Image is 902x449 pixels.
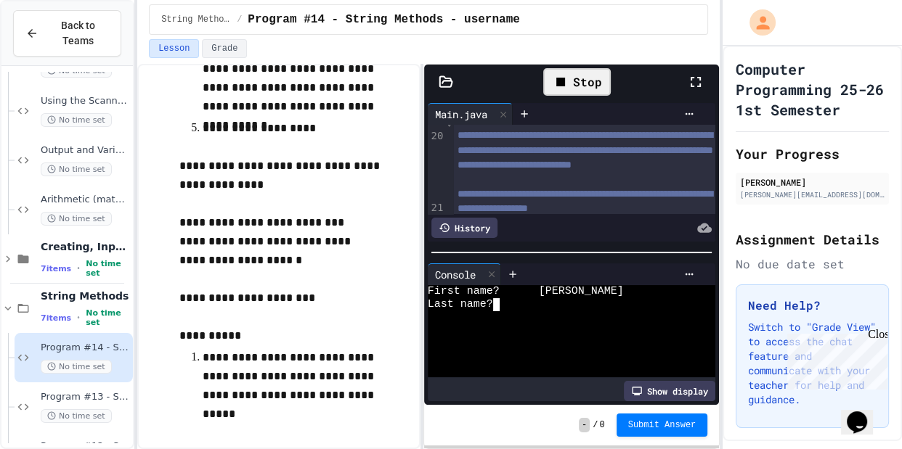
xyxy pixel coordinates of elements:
button: Submit Answer [617,413,708,437]
span: First name? [PERSON_NAME] [428,285,624,298]
span: • [77,312,80,324]
span: Back to Teams [47,18,109,49]
h2: Assignment Details [736,229,889,250]
div: My Account [734,6,779,39]
span: No time set [41,212,112,226]
span: - [579,418,590,432]
span: No time set [41,360,112,374]
iframe: chat widget [841,391,887,434]
div: Console [428,263,501,285]
button: Back to Teams [13,10,121,57]
p: Switch to "Grade View" to access the chat feature and communicate with your teacher for help and ... [748,320,877,407]
span: Output and Variable Notes [41,144,130,157]
div: [PERSON_NAME] [740,176,885,189]
span: String Methods [161,14,231,25]
span: 7 items [41,313,71,323]
span: No time set [86,259,130,278]
span: Program #14 - String Methods - username [41,342,130,354]
span: Program #13 - String Methods - substring start to end [41,391,130,403]
div: No due date set [736,255,889,273]
div: Chat with us now!Close [6,6,100,92]
span: • [77,263,80,274]
span: No time set [41,409,112,423]
span: Creating, Inputting and Outputting Variables [41,240,130,253]
button: Grade [202,39,247,58]
h1: Computer Programming 25-26 1st Semester [736,59,889,120]
span: Last name? [428,298,493,311]
div: Show display [624,381,715,401]
span: Using the Scanner for user input [41,95,130,107]
div: 20 [428,129,446,201]
span: / [593,419,598,431]
div: Main.java [428,103,513,125]
div: [PERSON_NAME][EMAIL_ADDRESS][DOMAIN_NAME] [740,189,885,200]
h2: Your Progress [736,144,889,164]
span: Arithmetic (math) with variables [41,194,130,206]
span: No time set [41,162,112,176]
div: Console [428,267,483,282]
div: History [431,218,497,238]
span: Fold line [445,116,452,128]
span: Submit Answer [628,419,696,431]
span: 7 items [41,264,71,273]
div: Main.java [428,107,495,122]
span: 0 [599,419,604,431]
span: No time set [41,113,112,127]
span: / [237,14,242,25]
span: Program #14 - String Methods - username [248,11,519,28]
h3: Need Help? [748,297,877,314]
span: No time set [86,308,130,327]
div: 21 [428,201,446,215]
div: Stop [543,68,611,96]
button: Lesson [149,39,199,58]
iframe: chat widget [781,328,887,390]
span: String Methods [41,289,130,302]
